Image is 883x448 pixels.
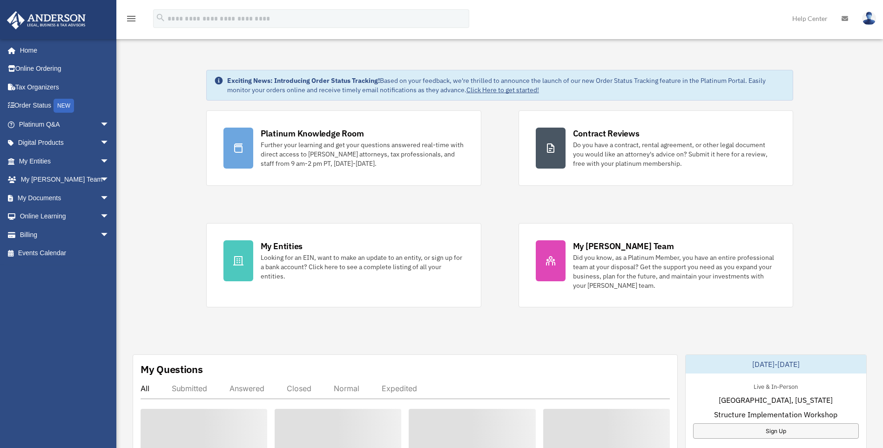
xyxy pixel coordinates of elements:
span: [GEOGRAPHIC_DATA], [US_STATE] [719,394,833,406]
a: Click Here to get started! [466,86,539,94]
img: Anderson Advisors Platinum Portal [4,11,88,29]
a: Events Calendar [7,244,123,263]
a: Order StatusNEW [7,96,123,115]
a: Contract Reviews Do you have a contract, rental agreement, or other legal document you would like... [519,110,794,186]
i: menu [126,13,137,24]
a: Digital Productsarrow_drop_down [7,134,123,152]
span: arrow_drop_down [100,152,119,171]
div: Closed [287,384,311,393]
span: arrow_drop_down [100,189,119,208]
span: arrow_drop_down [100,115,119,134]
a: My Entities Looking for an EIN, want to make an update to an entity, or sign up for a bank accoun... [206,223,481,307]
strong: Exciting News: Introducing Order Status Tracking! [227,76,380,85]
a: Home [7,41,119,60]
div: Do you have a contract, rental agreement, or other legal document you would like an attorney's ad... [573,140,776,168]
a: Platinum Q&Aarrow_drop_down [7,115,123,134]
div: Expedited [382,384,417,393]
a: Online Ordering [7,60,123,78]
a: menu [126,16,137,24]
a: Sign Up [693,423,859,439]
div: [DATE]-[DATE] [686,355,866,373]
a: Platinum Knowledge Room Further your learning and get your questions answered real-time with dire... [206,110,481,186]
a: My Documentsarrow_drop_down [7,189,123,207]
span: arrow_drop_down [100,134,119,153]
div: Based on your feedback, we're thrilled to announce the launch of our new Order Status Tracking fe... [227,76,786,95]
div: My [PERSON_NAME] Team [573,240,674,252]
div: My Questions [141,362,203,376]
div: Did you know, as a Platinum Member, you have an entire professional team at your disposal? Get th... [573,253,776,290]
a: Billingarrow_drop_down [7,225,123,244]
div: NEW [54,99,74,113]
div: My Entities [261,240,303,252]
div: Answered [229,384,264,393]
i: search [155,13,166,23]
a: Tax Organizers [7,78,123,96]
a: My [PERSON_NAME] Teamarrow_drop_down [7,170,123,189]
div: Contract Reviews [573,128,640,139]
div: Live & In-Person [746,381,805,391]
span: arrow_drop_down [100,207,119,226]
div: Submitted [172,384,207,393]
div: Further your learning and get your questions answered real-time with direct access to [PERSON_NAM... [261,140,464,168]
span: arrow_drop_down [100,225,119,244]
span: arrow_drop_down [100,170,119,190]
div: All [141,384,149,393]
div: Looking for an EIN, want to make an update to an entity, or sign up for a bank account? Click her... [261,253,464,281]
div: Normal [334,384,359,393]
a: My Entitiesarrow_drop_down [7,152,123,170]
div: Platinum Knowledge Room [261,128,364,139]
a: My [PERSON_NAME] Team Did you know, as a Platinum Member, you have an entire professional team at... [519,223,794,307]
span: Structure Implementation Workshop [714,409,837,420]
img: User Pic [862,12,876,25]
a: Online Learningarrow_drop_down [7,207,123,226]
